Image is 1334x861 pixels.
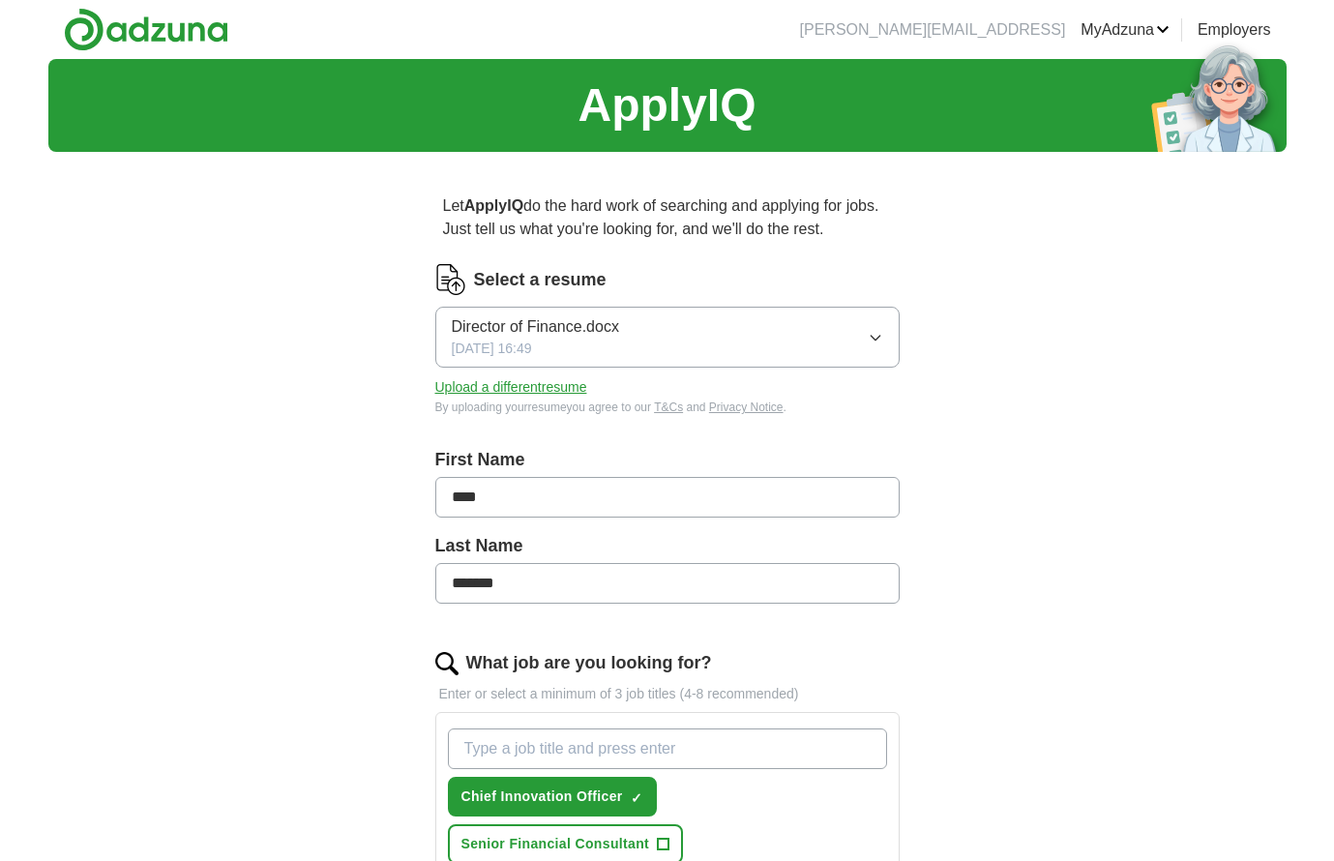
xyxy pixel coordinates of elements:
[452,339,532,359] span: [DATE] 16:49
[1081,18,1170,42] a: MyAdzuna
[435,399,900,416] div: By uploading your resume you agree to our and .
[435,652,459,675] img: search.png
[461,787,623,807] span: Chief Innovation Officer
[461,834,650,854] span: Senior Financial Consultant
[448,728,887,769] input: Type a job title and press enter
[435,533,900,559] label: Last Name
[654,401,683,414] a: T&Cs
[435,187,900,249] p: Let do the hard work of searching and applying for jobs. Just tell us what you're looking for, an...
[466,650,712,676] label: What job are you looking for?
[435,264,466,295] img: CV Icon
[800,18,1066,42] li: [PERSON_NAME][EMAIL_ADDRESS]
[474,267,607,293] label: Select a resume
[709,401,784,414] a: Privacy Notice
[448,777,657,816] button: Chief Innovation Officer✓
[435,684,900,704] p: Enter or select a minimum of 3 job titles (4-8 recommended)
[578,71,756,140] h1: ApplyIQ
[631,790,642,806] span: ✓
[1198,18,1271,42] a: Employers
[64,8,228,51] img: Adzuna logo
[435,447,900,473] label: First Name
[464,197,523,214] strong: ApplyIQ
[435,307,900,368] button: Director of Finance.docx[DATE] 16:49
[435,377,587,398] button: Upload a differentresume
[452,315,619,339] span: Director of Finance.docx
